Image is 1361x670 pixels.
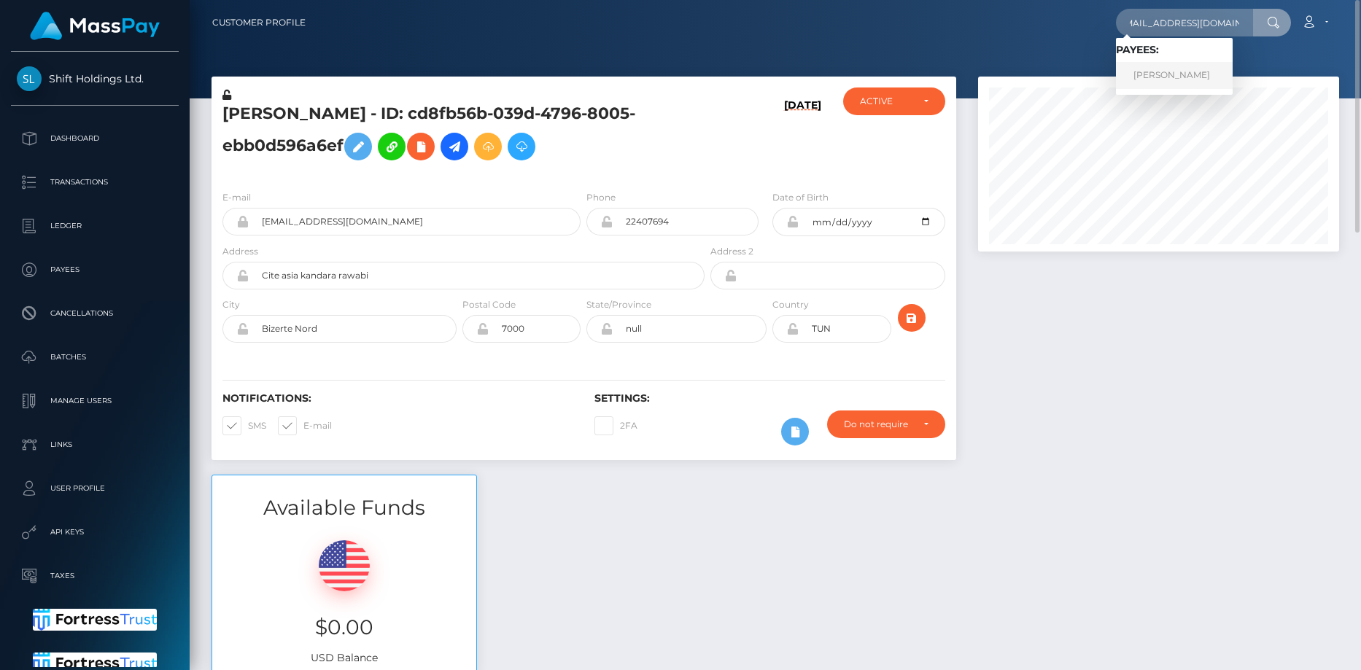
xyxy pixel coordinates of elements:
[17,128,173,149] p: Dashboard
[1116,44,1233,56] h6: Payees:
[772,298,809,311] label: Country
[1116,62,1233,89] a: [PERSON_NAME]
[222,392,573,405] h6: Notifications:
[17,521,173,543] p: API Keys
[11,120,179,157] a: Dashboard
[222,245,258,258] label: Address
[33,609,158,631] img: Fortress Trust
[827,410,945,438] button: Do not require
[212,7,306,38] a: Customer Profile
[17,390,173,412] p: Manage Users
[17,66,42,91] img: Shift Holdings Ltd.
[17,259,173,281] p: Payees
[784,99,821,173] h6: [DATE]
[30,12,160,40] img: MassPay Logo
[17,346,173,368] p: Batches
[17,215,173,237] p: Ledger
[223,613,465,642] h3: $0.00
[212,494,476,522] h3: Available Funds
[11,470,179,507] a: User Profile
[441,133,468,160] a: Initiate Payout
[594,416,637,435] label: 2FA
[860,96,912,107] div: ACTIVE
[586,298,651,311] label: State/Province
[11,383,179,419] a: Manage Users
[222,191,251,204] label: E-mail
[17,303,173,324] p: Cancellations
[594,392,945,405] h6: Settings:
[844,418,911,430] div: Do not require
[11,426,179,463] a: Links
[1116,9,1253,36] input: Search...
[17,434,173,456] p: Links
[843,87,945,115] button: ACTIVE
[11,514,179,550] a: API Keys
[11,252,179,288] a: Payees
[319,540,370,591] img: USD.png
[11,295,179,332] a: Cancellations
[772,191,829,204] label: Date of Birth
[11,339,179,375] a: Batches
[11,208,179,244] a: Ledger
[586,191,616,204] label: Phone
[222,103,697,168] h5: [PERSON_NAME] - ID: cd8fb56b-039d-4796-8005-ebb0d596a6ef
[17,171,173,193] p: Transactions
[17,478,173,499] p: User Profile
[17,565,173,587] p: Taxes
[222,298,240,311] label: City
[222,416,266,435] label: SMS
[462,298,516,311] label: Postal Code
[11,164,179,200] a: Transactions
[278,416,332,435] label: E-mail
[11,72,179,85] span: Shift Holdings Ltd.
[11,558,179,594] a: Taxes
[710,245,753,258] label: Address 2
